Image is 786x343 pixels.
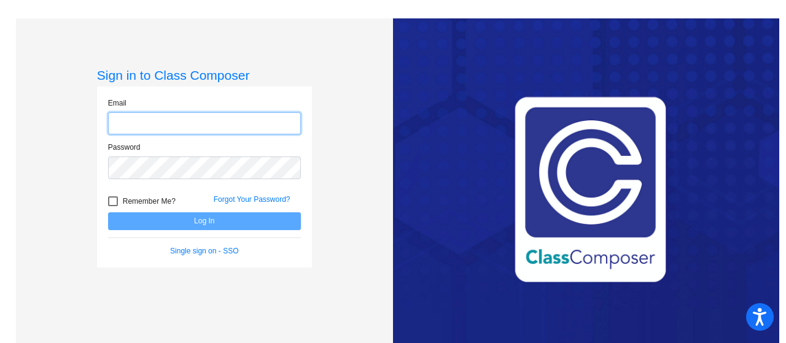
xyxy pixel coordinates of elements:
a: Forgot Your Password? [214,195,290,204]
span: Remember Me? [123,194,176,209]
label: Email [108,98,126,109]
a: Single sign on - SSO [170,247,238,255]
label: Password [108,142,141,153]
h3: Sign in to Class Composer [97,67,312,83]
button: Log In [108,212,301,230]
